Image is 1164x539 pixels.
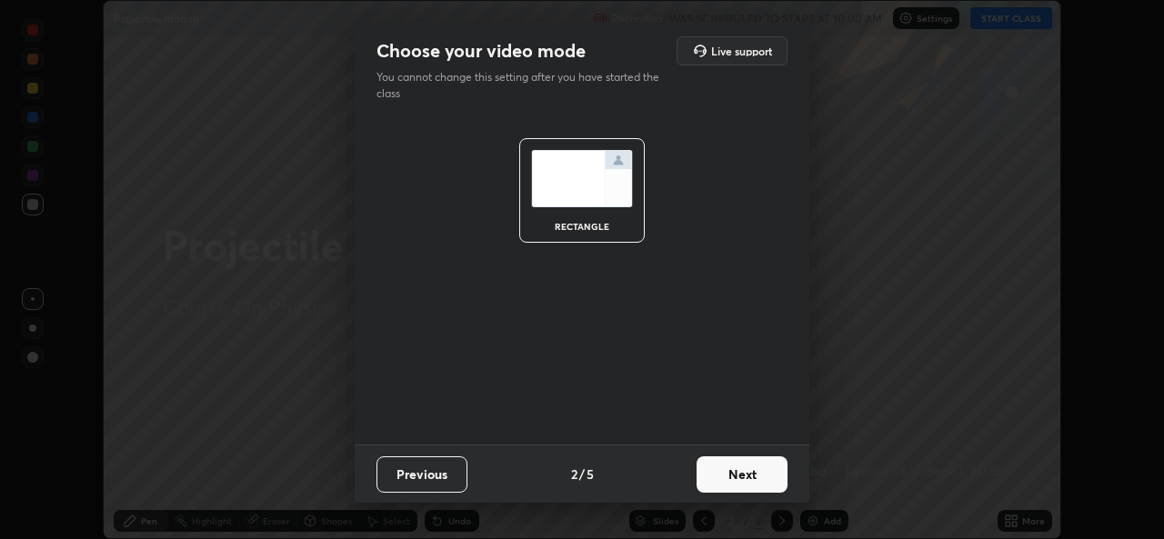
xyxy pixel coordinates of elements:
[587,464,594,484] h4: 5
[376,39,586,63] h2: Choose your video mode
[711,45,772,56] h5: Live support
[531,150,633,207] img: normalScreenIcon.ae25ed63.svg
[376,456,467,493] button: Previous
[579,464,585,484] h4: /
[571,464,577,484] h4: 2
[546,222,618,231] div: rectangle
[697,456,788,493] button: Next
[376,69,671,102] p: You cannot change this setting after you have started the class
